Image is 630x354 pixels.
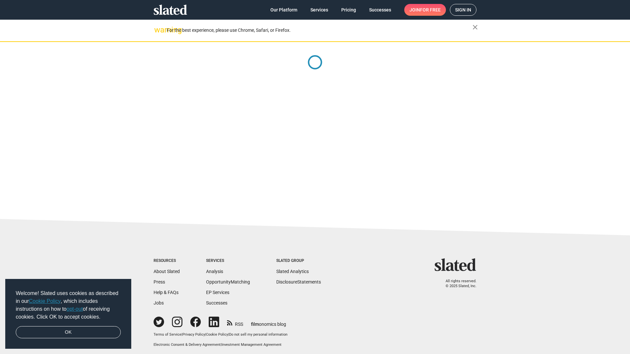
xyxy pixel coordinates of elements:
[221,343,282,347] a: Investment Management Agreement
[5,279,131,349] div: cookieconsent
[154,26,162,34] mat-icon: warning
[251,316,286,327] a: filmonomics blog
[404,4,446,16] a: Joinfor free
[276,279,321,285] a: DisclosureStatements
[228,332,229,337] span: |
[310,4,328,16] span: Services
[420,4,441,16] span: for free
[206,279,250,285] a: OpportunityMatching
[455,4,471,15] span: Sign in
[154,332,181,337] a: Terms of Service
[450,4,476,16] a: Sign in
[206,269,223,274] a: Analysis
[336,4,361,16] a: Pricing
[439,279,476,288] p: All rights reserved. © 2025 Slated, Inc.
[16,289,121,321] span: Welcome! Slated uses cookies as described in our , which includes instructions on how to of recei...
[369,4,391,16] span: Successes
[154,279,165,285] a: Press
[67,306,83,312] a: opt-out
[154,258,180,264] div: Resources
[305,4,333,16] a: Services
[154,269,180,274] a: About Slated
[251,322,259,327] span: film
[270,4,297,16] span: Our Platform
[182,332,205,337] a: Privacy Policy
[206,290,229,295] a: EP Services
[205,332,206,337] span: |
[229,332,287,337] button: Do not sell my personal information
[265,4,303,16] a: Our Platform
[364,4,396,16] a: Successes
[471,23,479,31] mat-icon: close
[154,290,178,295] a: Help & FAQs
[206,300,227,305] a: Successes
[341,4,356,16] span: Pricing
[276,258,321,264] div: Slated Group
[154,300,164,305] a: Jobs
[154,343,220,347] a: Electronic Consent & Delivery Agreement
[206,332,228,337] a: Cookie Policy
[167,26,472,35] div: For the best experience, please use Chrome, Safari, or Firefox.
[276,269,309,274] a: Slated Analytics
[227,317,243,327] a: RSS
[220,343,221,347] span: |
[16,326,121,339] a: dismiss cookie message
[29,298,61,304] a: Cookie Policy
[409,4,441,16] span: Join
[181,332,182,337] span: |
[206,258,250,264] div: Services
